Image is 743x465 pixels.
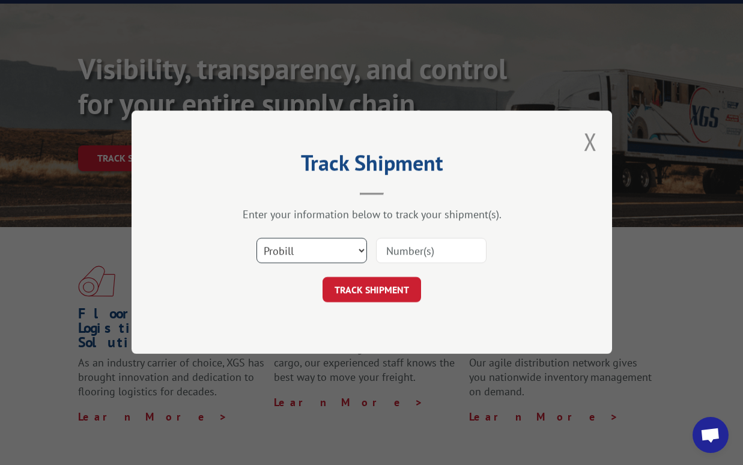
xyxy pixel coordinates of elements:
div: Enter your information below to track your shipment(s). [192,208,552,222]
button: TRACK SHIPMENT [323,278,421,303]
div: Open chat [693,417,729,453]
input: Number(s) [376,239,487,264]
h2: Track Shipment [192,154,552,177]
button: Close modal [584,126,597,157]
